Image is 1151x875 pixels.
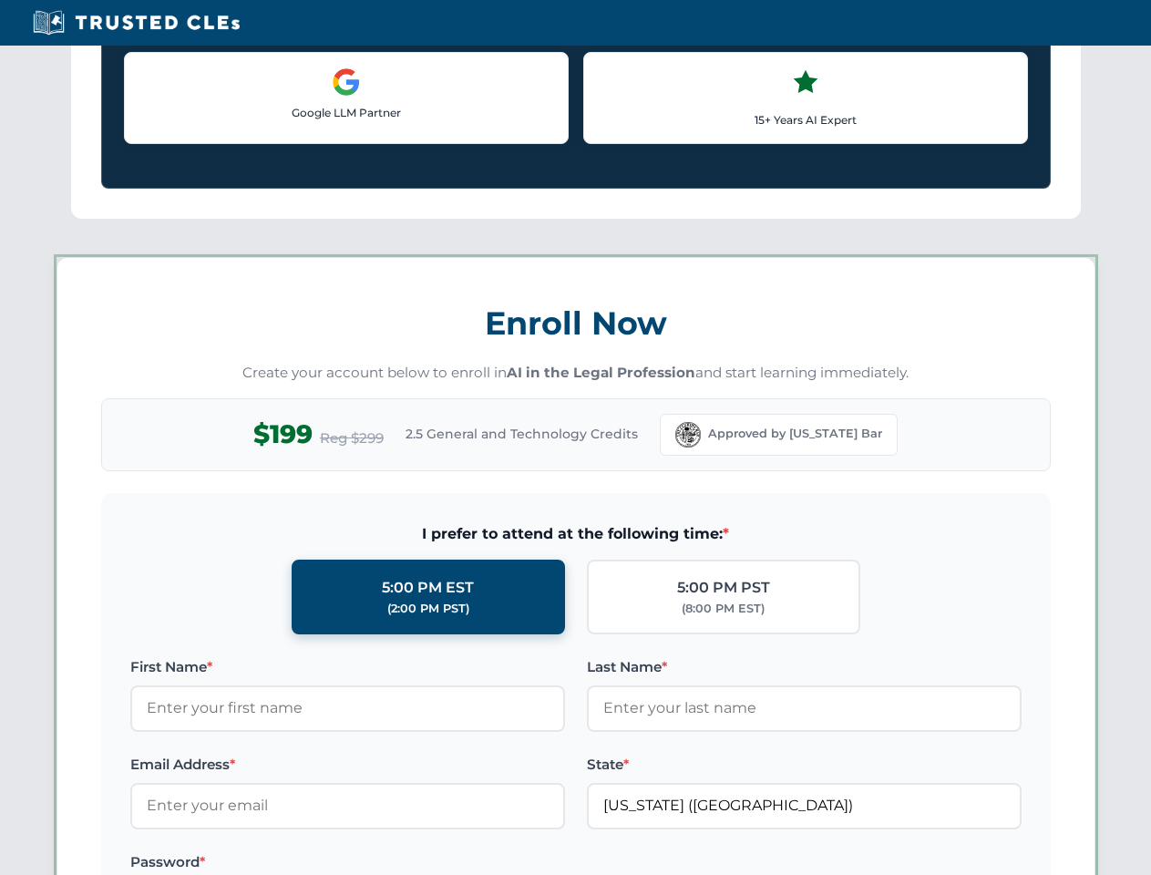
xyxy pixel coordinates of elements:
div: (2:00 PM PST) [387,600,469,618]
span: Approved by [US_STATE] Bar [708,425,882,443]
input: Enter your email [130,783,565,829]
span: Reg $299 [320,427,384,449]
div: 5:00 PM EST [382,576,474,600]
strong: AI in the Legal Profession [507,364,695,381]
img: Trusted CLEs [27,9,245,36]
label: Password [130,851,565,873]
h3: Enroll Now [101,294,1051,352]
span: I prefer to attend at the following time: [130,522,1022,546]
img: Google [332,67,361,97]
label: State [587,754,1022,776]
label: Email Address [130,754,565,776]
div: 5:00 PM PST [677,576,770,600]
span: $199 [253,414,313,455]
div: (8:00 PM EST) [682,600,765,618]
input: Florida (FL) [587,783,1022,829]
label: First Name [130,656,565,678]
p: Google LLM Partner [139,104,553,121]
input: Enter your last name [587,685,1022,731]
img: Florida Bar [675,422,701,448]
p: Create your account below to enroll in and start learning immediately. [101,363,1051,384]
input: Enter your first name [130,685,565,731]
label: Last Name [587,656,1022,678]
p: 15+ Years AI Expert [599,111,1012,129]
span: 2.5 General and Technology Credits [406,424,638,444]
